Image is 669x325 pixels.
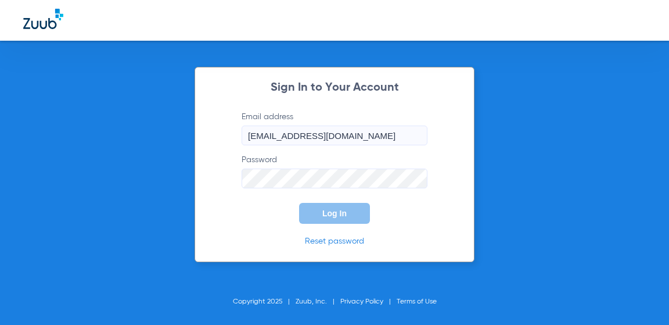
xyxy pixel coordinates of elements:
[296,296,340,308] li: Zuub, Inc.
[224,82,445,94] h2: Sign In to Your Account
[322,209,347,218] span: Log In
[305,237,364,245] a: Reset password
[242,126,427,145] input: Email address
[299,203,370,224] button: Log In
[242,154,427,188] label: Password
[233,296,296,308] li: Copyright 2025
[242,111,427,145] label: Email address
[340,298,383,305] a: Privacy Policy
[397,298,437,305] a: Terms of Use
[242,169,427,188] input: Password
[23,9,63,29] img: Zuub Logo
